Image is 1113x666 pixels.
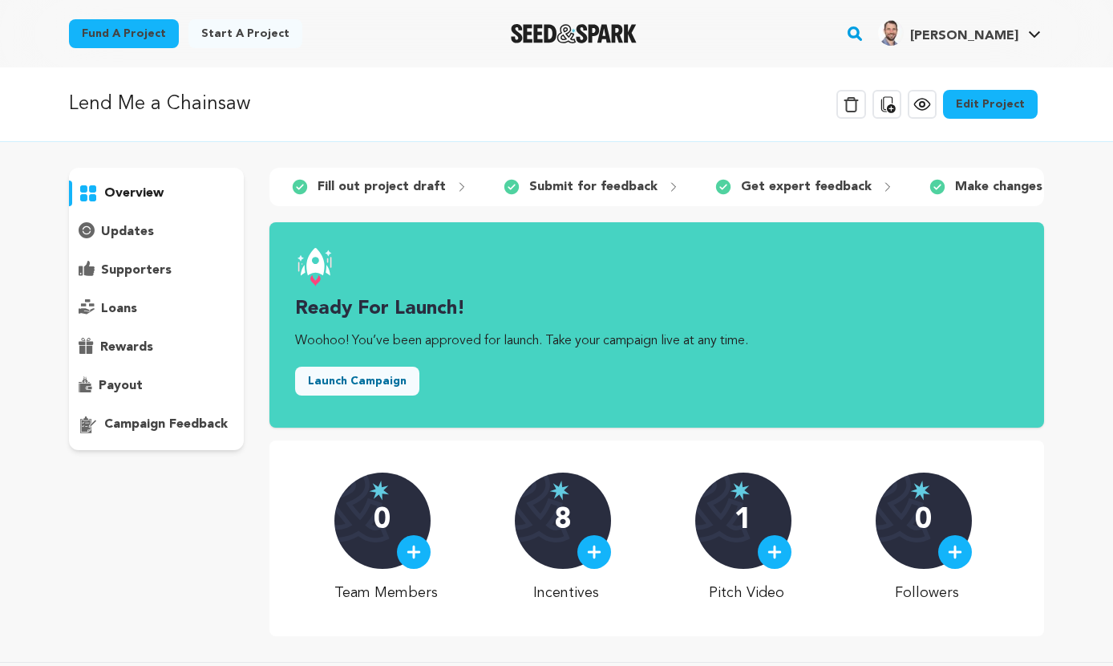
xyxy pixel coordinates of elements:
[695,582,799,604] p: Pitch Video
[69,412,244,437] button: campaign feedback
[910,30,1018,43] span: [PERSON_NAME]
[767,545,782,559] img: plus.svg
[374,505,391,537] p: 0
[915,505,932,537] p: 0
[318,177,446,197] p: Fill out project draft
[69,296,244,322] button: loans
[735,505,751,537] p: 1
[943,90,1038,119] a: Edit Project
[741,177,872,197] p: Get expert feedback
[876,582,979,604] p: Followers
[69,335,244,360] button: rewards
[101,222,154,242] p: updates
[104,415,228,434] p: campaign feedback
[334,582,438,604] p: Team Members
[948,545,962,559] img: plus.svg
[407,545,421,559] img: plus.svg
[99,376,143,396] p: payout
[875,17,1044,46] a: Brian C.'s Profile
[295,248,334,286] img: launch.svg
[875,17,1044,51] span: Brian C.'s Profile
[878,20,904,46] img: 39bfc7f1aa1bc0db.jpg
[104,184,164,203] p: overview
[69,19,179,48] a: Fund a project
[955,177,1042,197] p: Make changes
[69,258,244,283] button: supporters
[69,219,244,245] button: updates
[100,338,153,357] p: rewards
[295,331,1018,351] p: Woohoo! You’ve been approved for launch. Take your campaign live at any time.
[878,20,1018,46] div: Brian C.'s Profile
[188,19,302,48] a: Start a project
[554,505,571,537] p: 8
[101,299,137,319] p: loans
[529,177,658,197] p: Submit for feedback
[511,24,637,43] img: Seed&Spark Logo Dark Mode
[515,582,618,604] p: Incentives
[295,296,1018,322] h3: Ready for launch!
[69,90,250,119] p: Lend Me a Chainsaw
[69,181,244,206] button: overview
[511,24,637,43] a: Seed&Spark Homepage
[587,545,601,559] img: plus.svg
[295,367,419,396] button: Launch Campaign
[101,261,172,280] p: supporters
[69,373,244,399] button: payout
